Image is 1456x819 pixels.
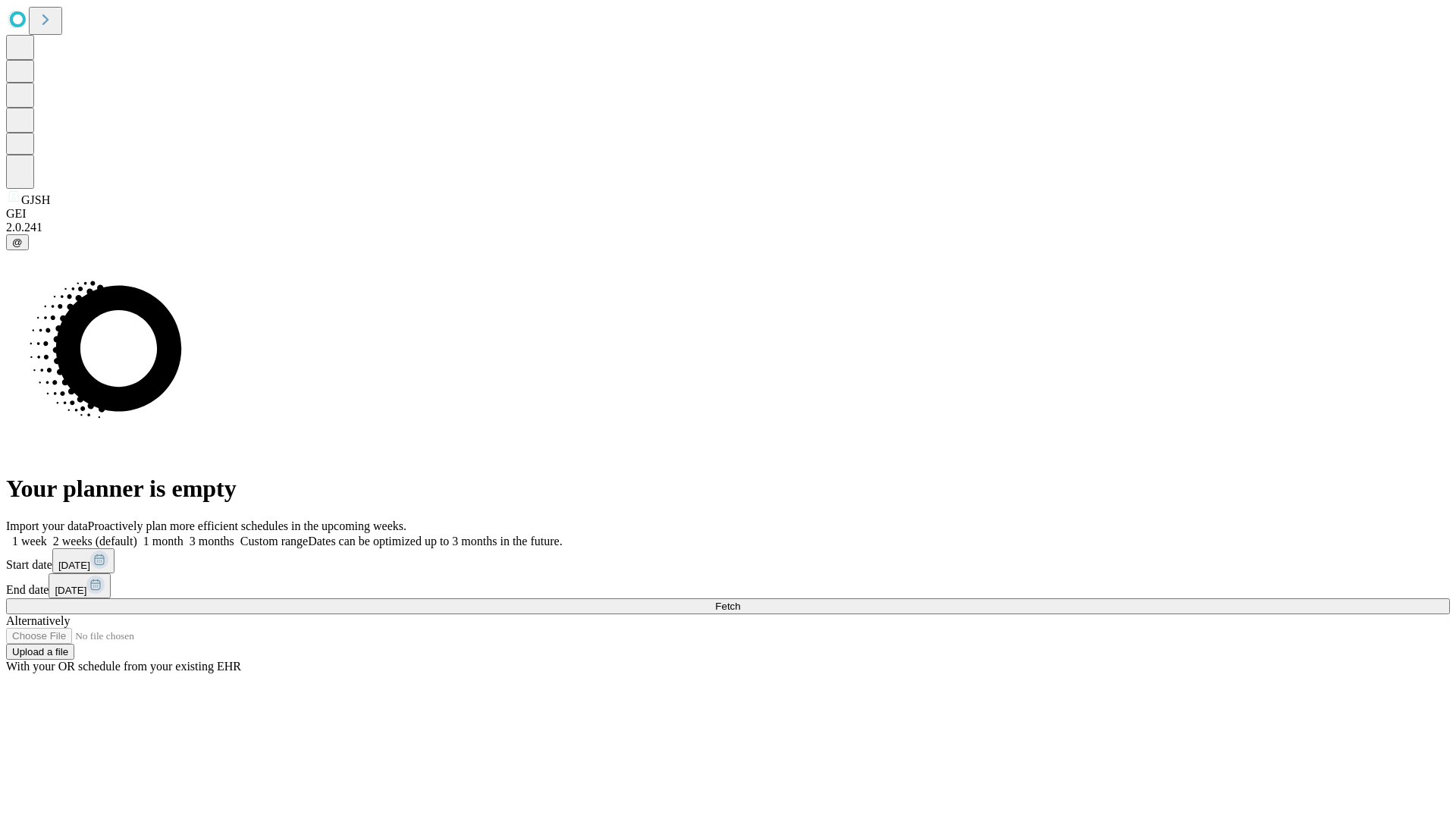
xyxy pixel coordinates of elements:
span: [DATE] [58,560,90,571]
div: GEI [6,207,1450,221]
div: End date [6,573,1450,598]
button: [DATE] [52,548,115,573]
button: @ [6,234,29,250]
span: Proactively plan more efficient schedules in the upcoming weeks. [88,519,406,532]
span: Import your data [6,519,88,532]
div: Start date [6,548,1450,573]
span: 1 month [143,535,184,548]
span: [DATE] [55,585,86,596]
button: Upload a file [6,644,74,660]
span: Fetch [715,601,740,612]
span: @ [12,237,23,248]
span: 1 week [12,535,47,548]
span: 3 months [190,535,234,548]
span: 2 weeks (default) [53,535,137,548]
span: Dates can be optimized up to 3 months in the future. [308,535,562,548]
span: GJSH [21,193,50,206]
button: Fetch [6,598,1450,614]
h1: Your planner is empty [6,475,1450,503]
span: Alternatively [6,614,70,627]
div: 2.0.241 [6,221,1450,234]
span: With your OR schedule from your existing EHR [6,660,241,673]
span: Custom range [240,535,308,548]
button: [DATE] [49,573,111,598]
